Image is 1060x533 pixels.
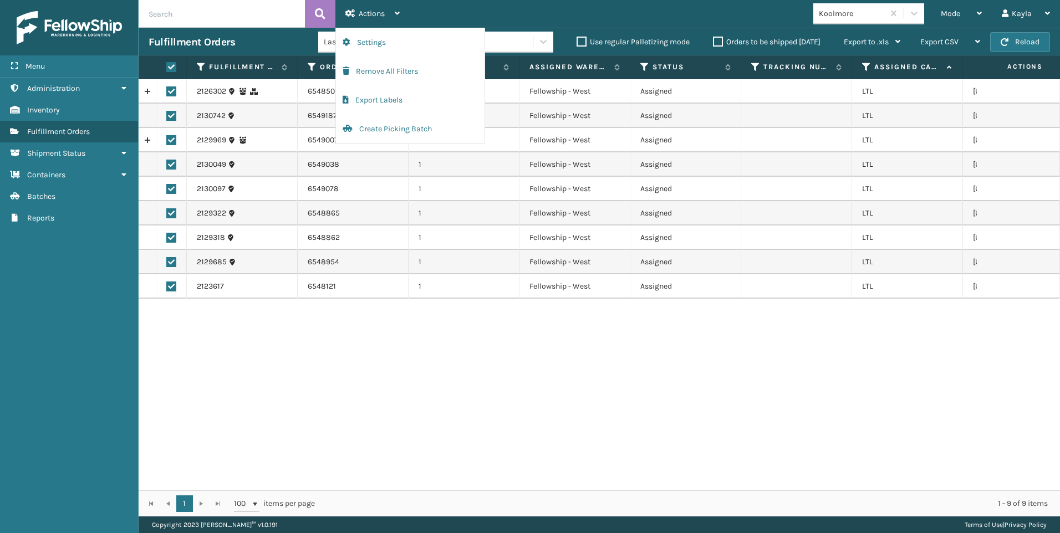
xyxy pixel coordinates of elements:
td: Fellowship - West [519,177,630,201]
a: 2123617 [197,281,224,292]
td: 1 [409,152,519,177]
span: Export CSV [920,37,959,47]
td: 1 [409,177,519,201]
a: 2130097 [197,183,226,194]
td: Assigned [630,201,741,225]
a: 2126302 [197,86,226,97]
span: Actions [972,58,1049,76]
img: logo [17,11,122,44]
td: Fellowship - West [519,152,630,177]
div: | [965,516,1047,533]
td: Fellowship - West [519,128,630,152]
a: 2129322 [197,208,226,219]
td: 6548121 [298,274,409,299]
td: LTL [852,104,963,128]
span: items per page [234,495,315,512]
div: 1 - 9 of 9 items [330,498,1048,509]
td: 6548862 [298,225,409,250]
td: Assigned [630,128,741,152]
td: Assigned [630,250,741,274]
label: Tracking Number [763,62,830,72]
p: Copyright 2023 [PERSON_NAME]™ v 1.0.191 [152,516,278,533]
div: Koolmore [819,8,885,19]
button: Remove All Filters [336,57,485,86]
td: LTL [852,152,963,177]
td: 1 [409,274,519,299]
span: Inventory [27,105,60,115]
td: 1 [409,250,519,274]
td: Fellowship - West [519,225,630,250]
span: Menu [26,61,45,71]
a: 1 [176,495,193,512]
span: 100 [234,498,251,509]
label: Use regular Palletizing mode [577,37,690,47]
label: Assigned Carrier Service [874,62,941,72]
td: 6548954 [298,250,409,274]
a: Privacy Policy [1005,521,1047,529]
a: 2129969 [197,135,226,146]
a: Terms of Use [965,521,1003,529]
label: Assigned Warehouse [529,62,609,72]
button: Reload [990,32,1050,52]
label: Orders to be shipped [DATE] [713,37,821,47]
button: Settings [336,28,485,57]
td: 6548509 [298,79,409,104]
td: 6549187 [298,104,409,128]
td: LTL [852,274,963,299]
span: Reports [27,213,54,223]
td: Assigned [630,225,741,250]
td: LTL [852,225,963,250]
td: LTL [852,79,963,104]
button: Export Labels [336,86,485,115]
td: 6548865 [298,201,409,225]
span: Actions [359,9,385,18]
a: 2129318 [197,232,225,243]
td: Fellowship - West [519,104,630,128]
span: Mode [941,9,960,18]
td: Assigned [630,274,741,299]
div: Last 90 Days [324,36,410,48]
td: LTL [852,201,963,225]
a: 2129685 [197,257,227,268]
label: Fulfillment Order Id [209,62,276,72]
td: Assigned [630,79,741,104]
a: 2130049 [197,159,226,170]
td: Assigned [630,104,741,128]
td: LTL [852,128,963,152]
button: Create Picking Batch [336,115,485,143]
h3: Fulfillment Orders [149,35,235,49]
span: Export to .xls [844,37,889,47]
td: Fellowship - West [519,274,630,299]
label: Order Number [320,62,387,72]
td: Assigned [630,152,741,177]
td: Assigned [630,177,741,201]
td: Fellowship - West [519,250,630,274]
td: 1 [409,225,519,250]
span: Batches [27,192,55,201]
td: 1 [409,201,519,225]
span: Containers [27,170,65,180]
span: Shipment Status [27,148,85,158]
a: 2130742 [197,110,226,121]
td: 6549007 [298,128,409,152]
label: Status [653,62,720,72]
td: Fellowship - West [519,201,630,225]
span: Fulfillment Orders [27,127,90,136]
td: Fellowship - West [519,79,630,104]
td: LTL [852,250,963,274]
td: LTL [852,177,963,201]
span: Administration [27,84,80,93]
td: 6549038 [298,152,409,177]
td: 6549078 [298,177,409,201]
